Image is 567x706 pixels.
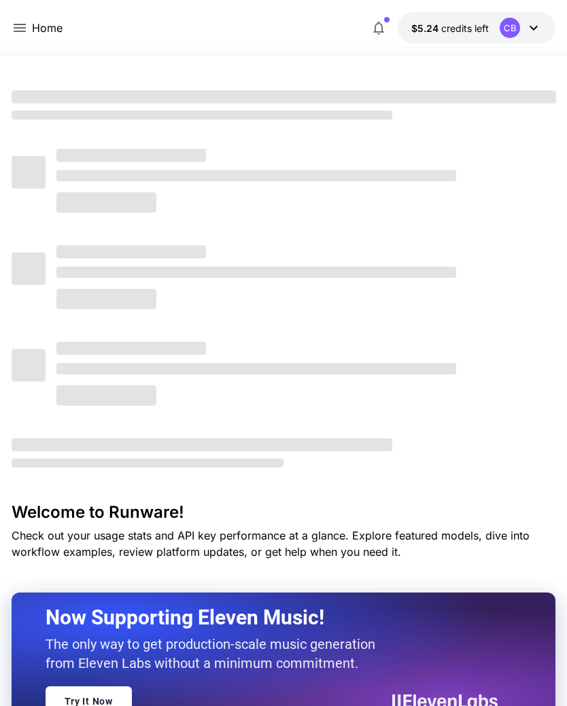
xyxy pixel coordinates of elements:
p: The only way to get production-scale music generation from Eleven Labs without a minimum commitment. [46,635,385,673]
h3: Welcome to Runware! [12,503,556,522]
div: CB [500,18,520,38]
span: Check out your usage stats and API key performance at a glance. Explore featured models, dive int... [12,529,530,559]
span: credits left [441,22,489,34]
nav: breadcrumb [32,20,63,36]
span: $5.24 [411,22,441,34]
button: $5.24302CB [398,12,555,43]
a: Home [32,20,63,36]
h2: Now Supporting Eleven Music! [46,605,488,631]
div: $5.24302 [411,21,489,35]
